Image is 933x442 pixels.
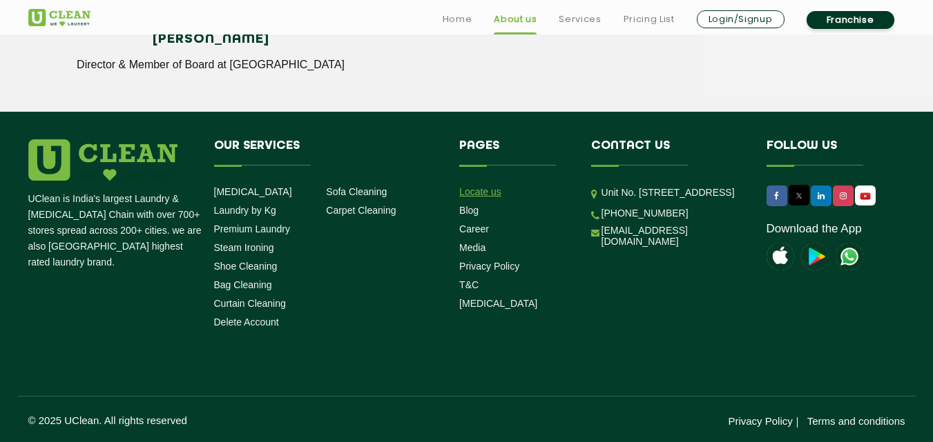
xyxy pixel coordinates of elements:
[767,222,862,236] a: Download the App
[602,185,746,201] p: Unit No. [STREET_ADDRESS]
[856,189,874,203] img: UClean Laundry and Dry Cleaning
[28,139,177,181] img: logo.png
[49,59,373,71] p: Director & Member of Board at [GEOGRAPHIC_DATA]
[459,242,485,253] a: Media
[459,186,501,197] a: Locate us
[28,191,204,270] p: UClean is India's largest Laundry & [MEDICAL_DATA] Chain with over 700+ stores spread across 200+...
[214,186,292,197] a: [MEDICAL_DATA]
[801,243,829,270] img: playstoreicon.png
[459,205,479,216] a: Blog
[807,11,894,29] a: Franchise
[591,139,746,165] h4: Contact us
[559,11,601,28] a: Services
[459,298,537,309] a: [MEDICAL_DATA]
[459,223,489,234] a: Career
[28,9,90,26] img: UClean Laundry and Dry Cleaning
[28,414,467,426] p: © 2025 UClean. All rights reserved
[459,139,570,165] h4: Pages
[214,279,272,290] a: Bag Cleaning
[214,317,279,328] a: Delete Account
[697,10,785,28] a: Login/Signup
[443,11,472,28] a: Home
[459,279,479,290] a: T&C
[214,261,278,272] a: Shoe Cleaning
[836,243,863,270] img: UClean Laundry and Dry Cleaning
[459,261,519,272] a: Privacy Policy
[624,11,675,28] a: Pricing List
[49,32,373,47] h4: [PERSON_NAME]
[767,243,794,270] img: apple-icon.png
[326,186,387,197] a: Sofa Cleaning
[214,139,439,165] h4: Our Services
[807,415,905,427] a: Terms and conditions
[214,205,276,216] a: Laundry by Kg
[728,415,792,427] a: Privacy Policy
[214,223,291,234] a: Premium Laundry
[767,139,888,165] h4: Follow us
[214,298,286,309] a: Curtain Cleaning
[602,208,689,219] a: [PHONE_NUMBER]
[214,242,274,253] a: Steam Ironing
[602,225,746,247] a: [EMAIL_ADDRESS][DOMAIN_NAME]
[326,205,396,216] a: Carpet Cleaning
[494,11,537,28] a: About us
